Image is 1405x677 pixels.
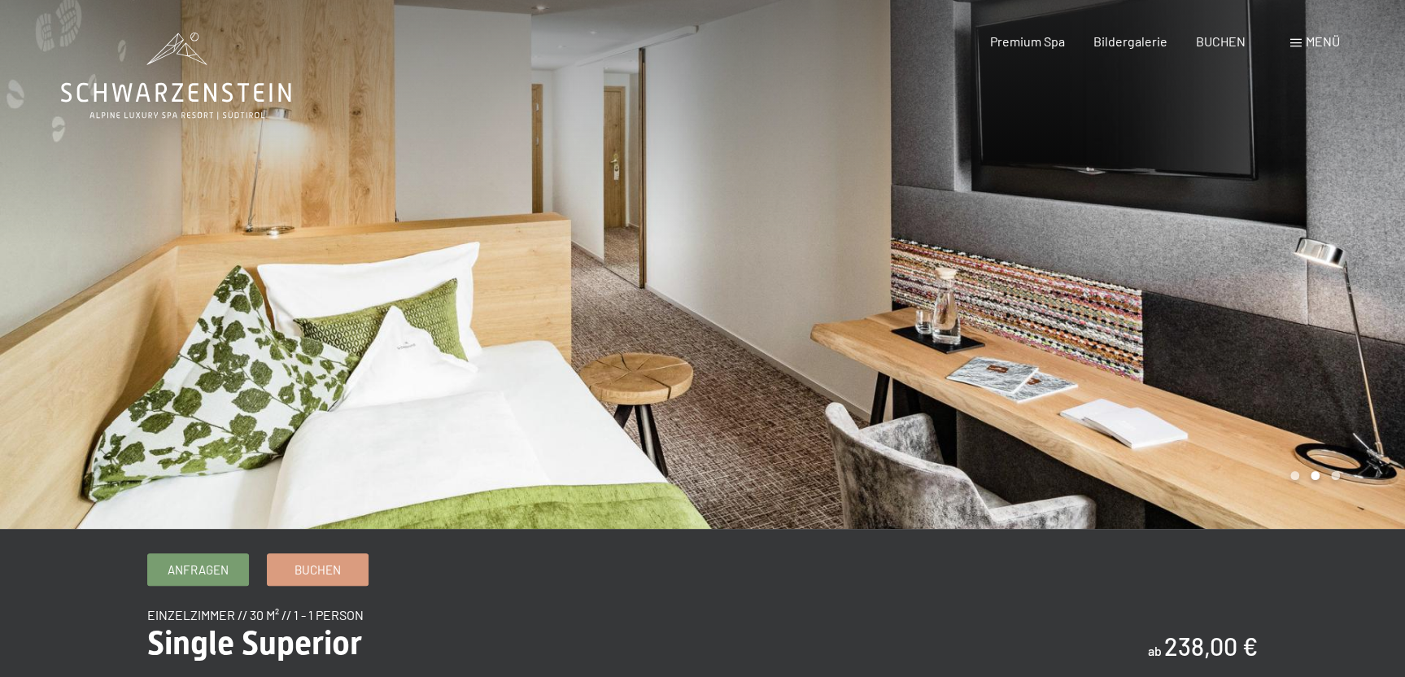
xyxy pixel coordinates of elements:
span: Buchen [295,561,341,579]
a: Anfragen [148,554,248,585]
span: Anfragen [168,561,229,579]
a: Premium Spa [989,33,1064,49]
a: BUCHEN [1196,33,1246,49]
a: Buchen [268,554,368,585]
span: ab [1148,643,1162,658]
b: 238,00 € [1164,631,1258,661]
span: Single Superior [147,624,362,662]
span: Menü [1306,33,1340,49]
span: Einzelzimmer // 30 m² // 1 - 1 Person [147,607,364,622]
a: Bildergalerie [1093,33,1167,49]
